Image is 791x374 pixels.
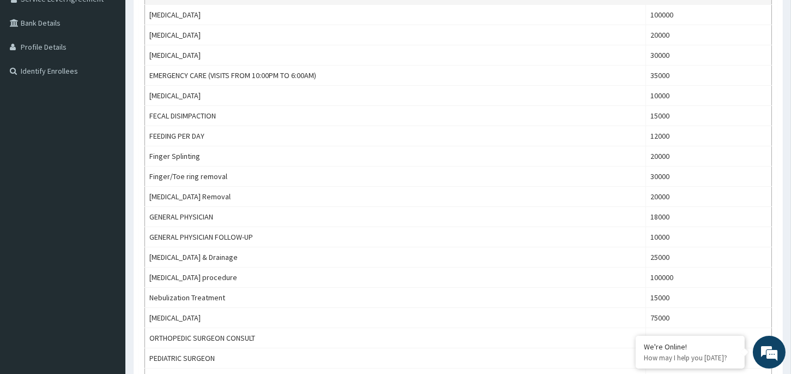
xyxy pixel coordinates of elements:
[145,86,646,106] td: [MEDICAL_DATA]
[145,25,646,45] td: [MEDICAL_DATA]
[646,187,772,207] td: 20000
[57,61,183,75] div: Chat with us now
[646,66,772,86] td: 35000
[145,126,646,146] td: FEEDING PER DAY
[145,167,646,187] td: Finger/Toe ring removal
[145,247,646,268] td: [MEDICAL_DATA] & Drainage
[145,146,646,167] td: Finger Splinting
[145,348,646,369] td: PEDIATRIC SURGEON
[145,5,646,25] td: [MEDICAL_DATA]
[5,254,208,292] textarea: Type your message and hit 'Enter'
[646,268,772,288] td: 100000
[145,328,646,348] td: ORTHOPEDIC SURGEON CONSULT
[179,5,205,32] div: Minimize live chat window
[145,45,646,66] td: [MEDICAL_DATA]
[646,106,772,126] td: 15000
[646,207,772,227] td: 18000
[145,308,646,328] td: [MEDICAL_DATA]
[145,187,646,207] td: [MEDICAL_DATA] Removal
[646,86,772,106] td: 10000
[145,227,646,247] td: GENERAL PHYSICIAN FOLLOW-UP
[646,45,772,66] td: 30000
[646,5,772,25] td: 100000
[646,308,772,328] td: 75000
[644,342,736,352] div: We're Online!
[646,146,772,167] td: 20000
[63,115,150,225] span: We're online!
[145,106,646,126] td: FECAL DISIMPACTION
[145,288,646,308] td: Nebulization Treatment
[145,66,646,86] td: EMERGENCY CARE (VISITS FROM 10:00PM TO 6:00AM)
[646,288,772,308] td: 15000
[646,167,772,187] td: 30000
[145,268,646,288] td: [MEDICAL_DATA] procedure
[646,328,772,348] td: 50000
[145,207,646,227] td: GENERAL PHYSICIAN
[644,353,736,363] p: How may I help you today?
[646,227,772,247] td: 10000
[646,25,772,45] td: 20000
[646,247,772,268] td: 25000
[646,126,772,146] td: 12000
[20,55,44,82] img: d_794563401_company_1708531726252_794563401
